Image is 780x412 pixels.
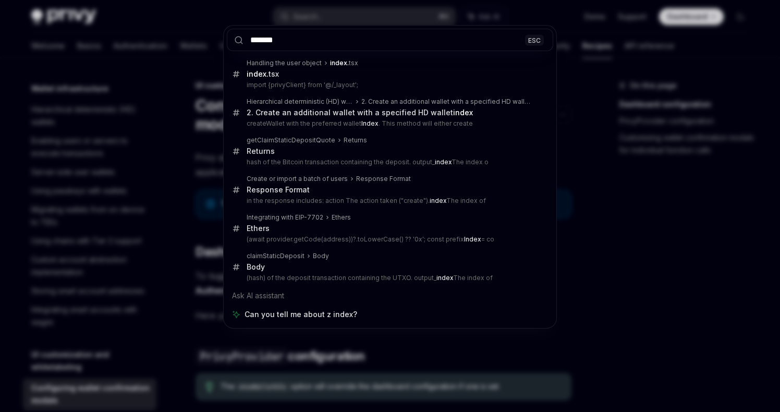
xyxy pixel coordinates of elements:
[344,136,367,144] div: Returns
[247,197,531,205] p: in the response includes: action The action taken ("create"). The index of
[332,213,351,222] div: Ethers
[361,119,379,127] b: Index
[330,59,358,67] div: tsx
[227,286,553,305] div: Ask AI assistant
[330,59,349,67] b: index.
[525,34,544,45] div: ESC
[247,252,304,260] div: claimStaticDeposit
[247,213,323,222] div: Integrating with EIP-7702
[430,197,446,204] b: index
[247,175,348,183] div: Create or import a batch of users
[247,185,310,195] div: Response Format
[361,98,531,106] div: 2. Create an additional wallet with a specified HD wallet
[247,69,279,79] div: tsx
[436,274,453,282] b: index
[247,136,335,144] div: getClaimStaticDepositQuote
[245,309,357,320] span: Can you tell me about z index?
[247,59,322,67] div: Handling the user object
[247,119,531,128] p: createWallet with the preferred wallet . This method will either create
[247,274,531,282] p: (hash) of the deposit transaction containing the UTXO. output_ The index of
[247,147,275,156] div: Returns
[247,98,353,106] div: Hierarchical deterministic (HD) wallets
[247,158,531,166] p: hash of the Bitcoin transaction containing the deposit. output_ The index o
[247,224,270,233] div: Ethers
[453,108,473,117] b: index
[247,81,531,89] p: import {privyClient} from '@/_layout';
[247,69,269,78] b: index.
[247,235,531,244] p: (await provider.getCode(address))?.toLowerCase() ?? '0x'; const prefix = co
[464,235,481,243] b: Index
[247,262,265,272] div: Body
[531,98,548,105] b: index
[435,158,452,166] b: index
[356,175,411,183] div: Response Format
[247,108,473,117] div: 2. Create an additional wallet with a specified HD wallet
[313,252,329,260] div: Body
